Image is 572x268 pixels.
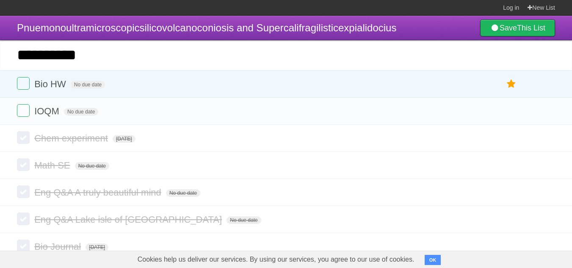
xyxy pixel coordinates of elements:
[503,77,519,91] label: Star task
[227,216,261,224] span: No due date
[17,185,30,198] label: Done
[17,104,30,117] label: Done
[517,24,545,32] b: This List
[166,189,200,197] span: No due date
[17,240,30,252] label: Done
[86,243,108,251] span: [DATE]
[34,214,224,225] span: Eng Q&A Lake isle of [GEOGRAPHIC_DATA]
[34,187,163,198] span: Eng Q&A A truly beautiful mind
[480,19,555,36] a: SaveThis List
[34,241,83,252] span: Bio Journal
[113,135,135,143] span: [DATE]
[34,106,61,116] span: IOQM
[17,158,30,171] label: Done
[71,81,105,88] span: No due date
[75,162,109,170] span: No due date
[34,160,72,171] span: Math SE
[17,77,30,90] label: Done
[17,22,396,33] span: Pnuemonoultramicroscopicsilicovolcanoconiosis and Supercalifragilisticexpialidocius
[17,213,30,225] label: Done
[17,131,30,144] label: Done
[34,133,110,144] span: Chem experiment
[425,255,441,265] button: OK
[129,251,423,268] span: Cookies help us deliver our services. By using our services, you agree to our use of cookies.
[64,108,98,116] span: No due date
[34,79,68,89] span: Bio HW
